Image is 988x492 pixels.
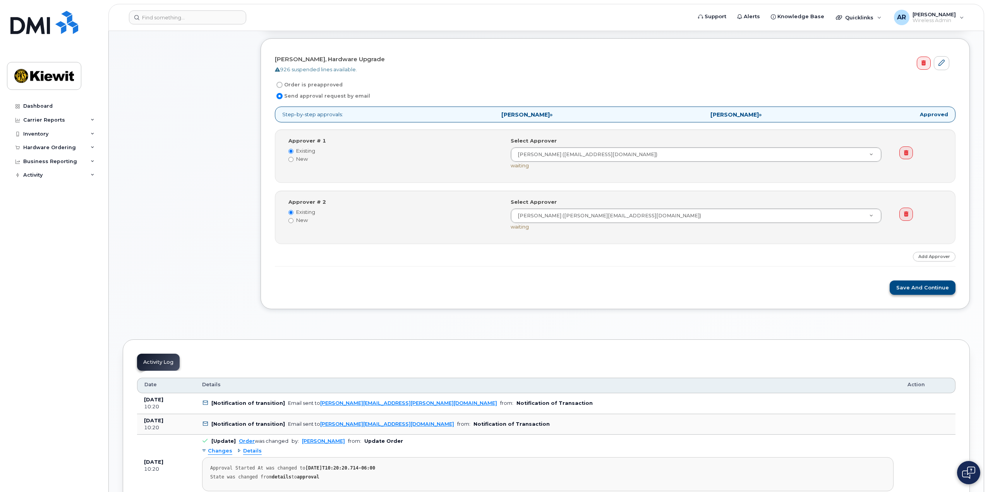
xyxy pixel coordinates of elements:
[275,66,949,73] div: 926 suspended lines available.
[511,198,557,206] label: Select Approver
[211,400,285,406] b: [Notification of transition]
[320,421,454,427] a: [PERSON_NAME][EMAIL_ADDRESS][DOMAIN_NAME]
[889,10,969,25] div: Amanda Reidler
[288,210,293,215] input: Existing
[501,111,550,118] strong: [PERSON_NAME]
[288,137,326,145] label: Approver # 1
[288,421,454,427] div: Email sent to
[364,438,403,444] b: Update Order
[348,438,361,444] span: from:
[732,9,765,24] a: Alerts
[897,13,906,22] span: AR
[693,9,732,24] a: Support
[501,112,552,117] span: »
[511,137,557,145] label: Select Approver
[513,151,657,158] span: [PERSON_NAME] ([EMAIL_ADDRESS][DOMAIN_NAME])
[239,438,255,444] a: Order
[705,13,726,21] span: Support
[211,438,236,444] b: [Update]
[288,155,499,163] label: New
[208,447,232,455] span: Changes
[211,421,285,427] b: [Notification of transition]
[744,13,760,21] span: Alerts
[288,400,497,406] div: Email sent to
[511,224,529,230] span: waiting
[511,148,881,162] a: [PERSON_NAME] ([EMAIL_ADDRESS][DOMAIN_NAME])
[129,10,246,24] input: Find something...
[710,111,759,118] strong: [PERSON_NAME]
[473,421,550,427] b: Notification of Transaction
[913,252,955,261] a: Add Approver
[243,447,262,455] span: Details
[239,438,288,444] div: was changed
[275,80,343,89] label: Order is preapproved
[144,397,163,403] b: [DATE]
[144,466,188,473] div: 10:20
[457,421,470,427] span: from:
[500,400,513,406] span: from:
[288,217,499,224] label: New
[513,212,701,219] span: [PERSON_NAME] ([PERSON_NAME][EMAIL_ADDRESS][DOMAIN_NAME])
[516,400,593,406] b: Notification of Transaction
[890,280,955,295] button: Save and Continue
[144,418,163,423] b: [DATE]
[777,13,824,21] span: Knowledge Base
[202,381,221,388] span: Details
[288,208,499,216] label: Existing
[276,82,283,88] input: Order is preapproved
[275,56,949,63] h4: [PERSON_NAME], Hardware Upgrade
[144,381,157,388] span: Date
[511,162,529,169] span: waiting
[144,424,188,431] div: 10:20
[511,209,881,223] a: [PERSON_NAME] ([PERSON_NAME][EMAIL_ADDRESS][DOMAIN_NAME])
[920,111,948,118] strong: Approved
[710,112,762,117] span: »
[913,11,956,17] span: [PERSON_NAME]
[901,378,955,393] th: Action
[913,17,956,24] span: Wireless Admin
[962,466,975,479] img: Open chat
[845,14,873,21] span: Quicklinks
[276,93,283,99] input: Send approval request by email
[288,218,293,223] input: New
[305,465,376,471] strong: [DATE]T10:20:20.714-06:00
[288,198,326,206] label: Approver # 2
[320,400,497,406] a: [PERSON_NAME][EMAIL_ADDRESS][PERSON_NAME][DOMAIN_NAME]
[302,438,345,444] a: [PERSON_NAME]
[144,403,188,410] div: 10:20
[830,10,887,25] div: Quicklinks
[297,474,319,480] strong: approval
[210,465,885,471] div: Approval Started At was changed to
[292,438,299,444] span: by:
[210,474,885,480] div: State was changed from to
[275,107,955,122] p: Step-by-step approvals:
[765,9,830,24] a: Knowledge Base
[288,147,499,155] label: Existing
[288,157,293,162] input: New
[288,149,293,154] input: Existing
[144,459,163,465] b: [DATE]
[275,91,370,101] label: Send approval request by email
[272,474,292,480] strong: details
